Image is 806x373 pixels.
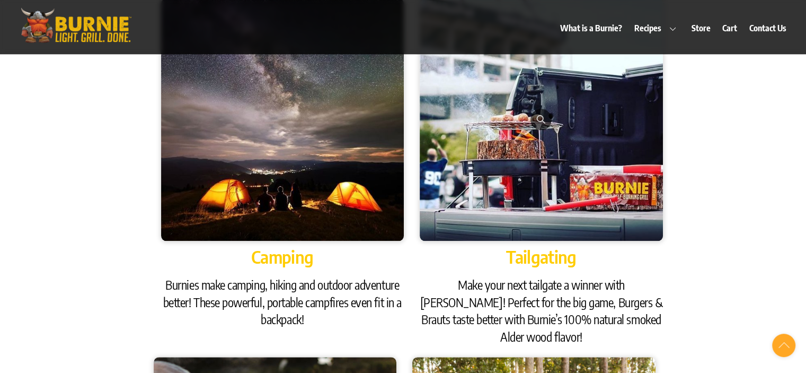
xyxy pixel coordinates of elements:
[161,276,404,328] h3: Burnies make camping, hiking and outdoor adventure better! These powerful, portable campfires eve...
[555,16,627,40] a: What is a Burnie?
[629,16,685,40] a: Recipes
[718,16,742,40] a: Cart
[251,246,314,267] span: Camping
[15,30,137,48] a: Burnie Grill
[15,5,137,45] img: burniegrill.com-logo-high-res-2020110_500px
[686,16,715,40] a: Store
[744,16,791,40] a: Contact Us
[506,246,577,267] span: Tailgating
[420,276,662,345] h3: Make your next tailgate a winner with [PERSON_NAME]! Perfect for the big game, Burgers & Brauts t...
